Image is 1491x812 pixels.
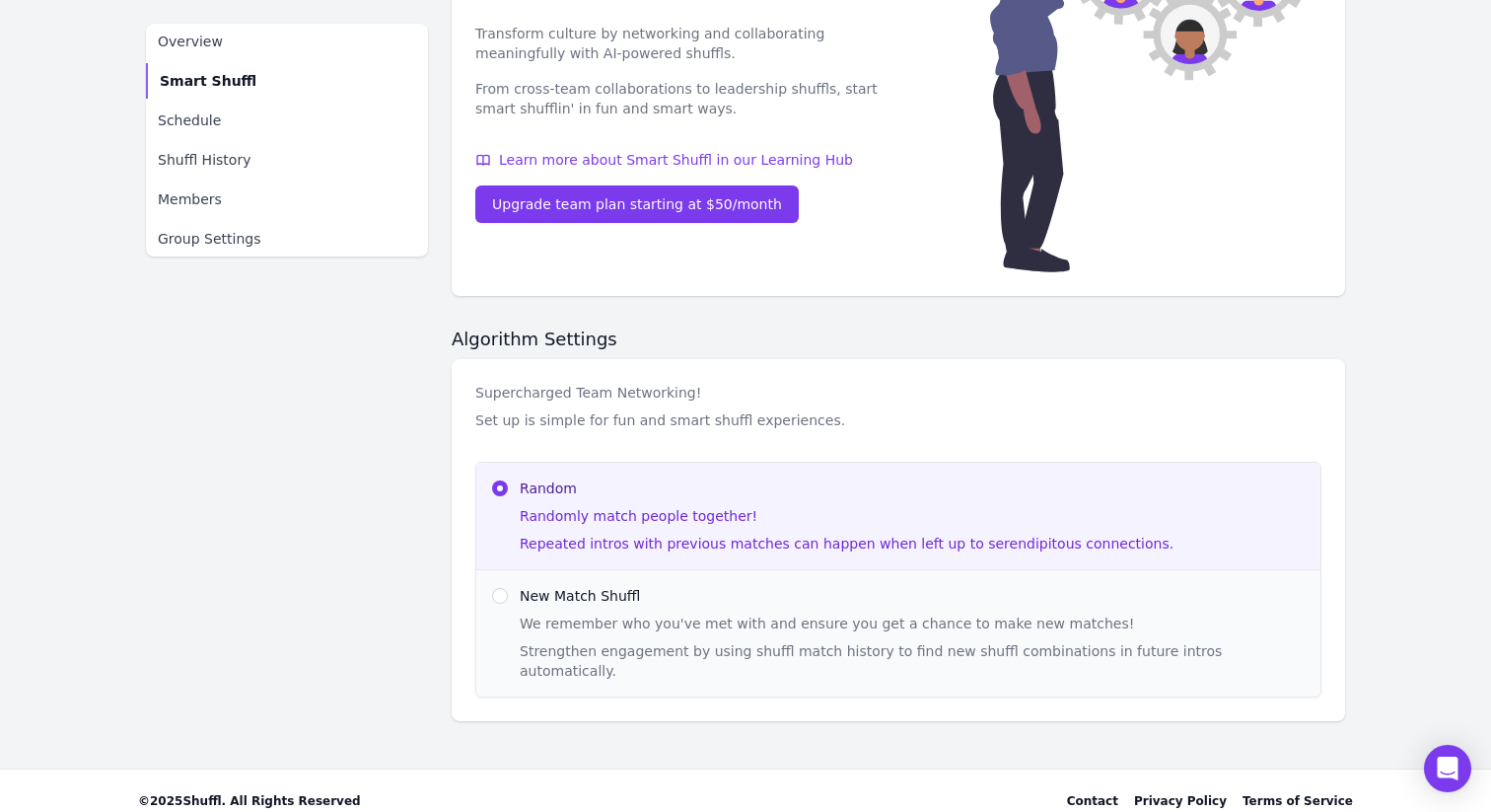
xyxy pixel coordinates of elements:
a: Members [146,182,428,217]
h2: Algorithm Settings [452,328,1345,351]
p: From cross-team collaborations to leadership shuffls, start smart shufflin' in fun and smart ways. [475,79,898,118]
a: Learn more about Smart Shuffl in our Learning Hub [475,150,898,170]
span: New Match Shuffl [520,586,1305,606]
span: Group Settings [158,229,261,249]
span: Shuffl History [158,150,250,170]
div: Repeated intros with previous matches can happen when left up to serendipitous connections. [520,534,1305,554]
a: Terms of Service [1242,793,1353,809]
span: Random [520,479,1305,498]
nav: Sidebar [146,24,428,257]
a: Upgrade team plan starting at $50/month [475,185,799,223]
span: Overview [158,32,223,51]
p: Transform culture by networking and collaborating meaningfully with AI-powered shuffls. [475,24,898,63]
a: Shuffl History [146,142,428,178]
a: Group Settings [146,221,428,257]
a: Schedule [146,103,428,138]
span: Schedule [158,111,221,130]
div: We remember who you've met with and ensure you get a chance to make new matches! [520,614,1305,633]
div: Strengthen engagement by using shuffl match history to find new shuffl combinations in future int... [520,641,1305,681]
div: Contact [1067,793,1118,809]
span: © 2025 Shuffl. All Rights Reserved [138,793,361,809]
a: Overview [146,24,428,59]
div: Set up is simple for fun and smart shuffl experiences. [475,410,845,430]
a: Privacy Policy [1134,793,1227,809]
span: Members [158,189,222,209]
span: Smart Shuffl [160,71,256,91]
div: Randomly match people together! [520,506,1305,526]
div: Upgrade team plan starting at $50/month [492,194,782,214]
a: Smart Shuffl [146,63,428,99]
span: Learn more about Smart Shuffl in our Learning Hub [499,150,853,170]
div: Supercharged Team Networking! [475,383,845,403]
div: Open Intercom Messenger [1424,745,1471,792]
